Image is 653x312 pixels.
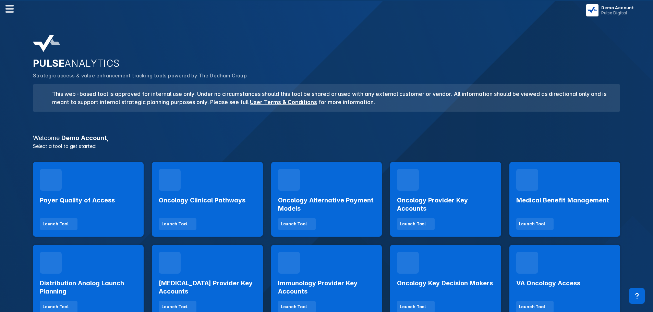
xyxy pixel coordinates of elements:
h2: Oncology Provider Key Accounts [397,196,494,213]
div: Launch Tool [519,304,545,310]
h3: Demo Account , [29,135,624,141]
div: Launch Tool [281,304,307,310]
div: Launch Tool [161,304,188,310]
div: Launch Tool [281,221,307,227]
button: Launch Tool [397,218,435,230]
h2: [MEDICAL_DATA] Provider Key Accounts [159,279,256,296]
p: Select a tool to get started: [29,142,624,150]
div: Launch Tool [400,221,426,227]
h2: Payer Quality of Access [40,196,115,204]
a: Medical Benefit ManagementLaunch Tool [509,162,620,237]
span: Welcome [33,134,60,141]
a: Oncology Alternative Payment ModelsLaunch Tool [271,162,382,237]
h2: Medical Benefit Management [516,196,609,204]
h2: Distribution Analog Launch Planning [40,279,137,296]
button: Launch Tool [278,218,316,230]
h2: VA Oncology Access [516,279,580,287]
img: menu button [588,5,597,15]
a: Oncology Clinical PathwaysLaunch Tool [152,162,263,237]
div: Launch Tool [43,304,69,310]
div: Contact Support [629,288,645,304]
h2: Oncology Clinical Pathways [159,196,245,204]
h3: This web-based tool is approved for internal use only. Under no circumstances should this tool be... [48,90,612,106]
button: Launch Tool [159,218,196,230]
img: pulse-analytics-logo [33,35,60,52]
h2: Oncology Key Decision Makers [397,279,493,287]
div: Launch Tool [519,221,545,227]
button: Launch Tool [40,218,77,230]
img: menu--horizontal.svg [5,5,14,13]
a: Payer Quality of AccessLaunch Tool [33,162,144,237]
span: ANALYTICS [64,58,120,69]
div: Pulse Digital [601,10,634,15]
h2: Oncology Alternative Payment Models [278,196,375,213]
div: Launch Tool [400,304,426,310]
button: Launch Tool [516,218,554,230]
a: User Terms & Conditions [250,99,317,105]
p: Strategic access & value enhancement tracking tools powered by The Dedham Group [33,72,620,79]
h2: Immunology Provider Key Accounts [278,279,375,296]
div: Launch Tool [161,221,188,227]
div: Launch Tool [43,221,69,227]
div: Demo Account [601,5,634,10]
a: Oncology Provider Key AccountsLaunch Tool [390,162,501,237]
h2: PULSE [33,58,620,69]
